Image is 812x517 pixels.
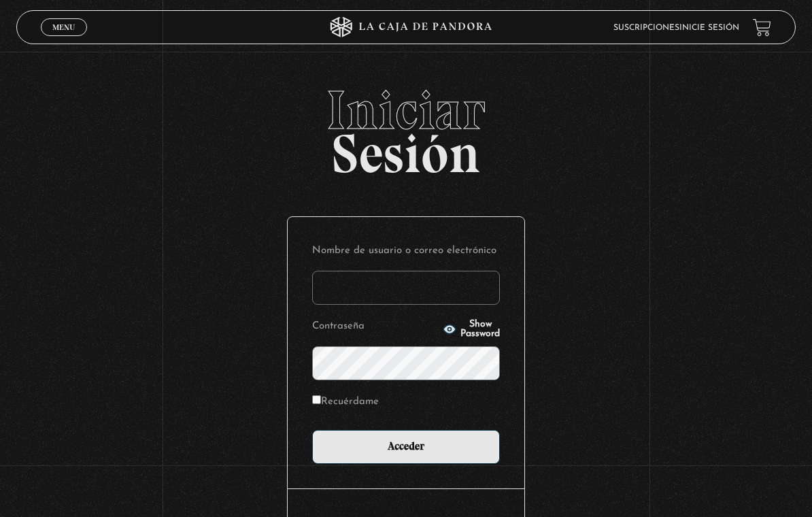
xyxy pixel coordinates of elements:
label: Contraseña [312,317,439,335]
a: Suscripciones [613,24,679,32]
h2: Sesión [16,83,796,170]
input: Recuérdame [312,395,321,404]
label: Nombre de usuario o correo electrónico [312,241,500,260]
a: View your shopping cart [753,18,771,37]
label: Recuérdame [312,393,379,411]
a: Inicie sesión [679,24,739,32]
input: Acceder [312,430,500,464]
span: Menu [52,23,75,31]
span: Iniciar [16,83,796,137]
span: Cerrar [48,35,80,44]
button: Show Password [443,320,500,339]
span: Show Password [460,320,500,339]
